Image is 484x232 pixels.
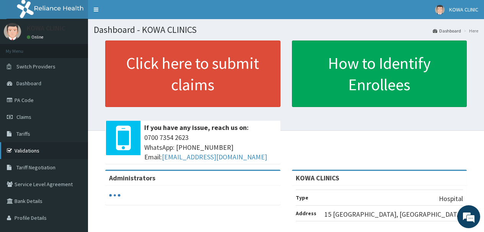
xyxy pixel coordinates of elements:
a: Click here to submit claims [105,41,280,107]
span: KOWA CLINIC [449,6,478,13]
svg: audio-loading [109,190,121,201]
a: How to Identify Enrollees [292,41,467,107]
b: If you have any issue, reach us on: [144,123,249,132]
h1: Dashboard - KOWA CLINICS [94,25,478,35]
img: User Image [435,5,445,15]
b: Type [296,194,308,201]
div: Minimize live chat window [125,4,144,22]
strong: KOWA CLINICS [296,174,339,182]
li: Here [462,28,478,34]
b: Address [296,210,316,217]
span: Switch Providers [16,63,55,70]
span: We're online! [44,68,106,145]
span: Claims [16,114,31,120]
span: Tariffs [16,130,30,137]
b: Administrators [109,174,155,182]
img: d_794563401_company_1708531726252_794563401 [14,38,31,57]
a: Online [27,34,45,40]
span: Dashboard [16,80,41,87]
a: Dashboard [433,28,461,34]
a: [EMAIL_ADDRESS][DOMAIN_NAME] [162,153,267,161]
span: Tariff Negotiation [16,164,55,171]
textarea: Type your message and hit 'Enter' [4,153,146,179]
img: User Image [4,23,21,40]
p: 15 [GEOGRAPHIC_DATA], [GEOGRAPHIC_DATA] [324,209,463,219]
span: 0700 7354 2623 WhatsApp: [PHONE_NUMBER] Email: [144,133,277,162]
div: Chat with us now [40,43,129,53]
p: KOWA CLINIC [27,25,65,32]
p: Hospital [439,194,463,204]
